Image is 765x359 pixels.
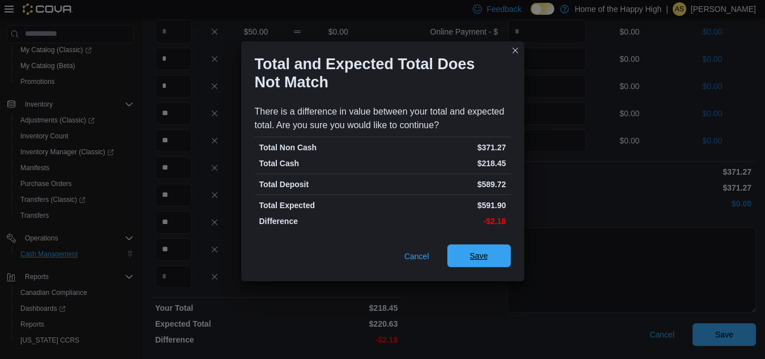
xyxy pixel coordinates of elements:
[385,200,506,211] p: $591.90
[400,245,434,268] button: Cancel
[255,105,511,132] div: There is a difference in value between your total and expected total. Are you sure you would like...
[385,158,506,169] p: $218.45
[447,244,511,267] button: Save
[259,216,381,227] p: Difference
[255,55,502,91] h1: Total and Expected Total Does Not Match
[404,251,429,262] span: Cancel
[470,250,488,261] span: Save
[259,142,381,153] p: Total Non Cash
[508,44,522,57] button: Closes this modal window
[259,158,381,169] p: Total Cash
[385,179,506,190] p: $589.72
[259,200,381,211] p: Total Expected
[259,179,381,190] p: Total Deposit
[385,142,506,153] p: $371.27
[385,216,506,227] p: -$2.18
